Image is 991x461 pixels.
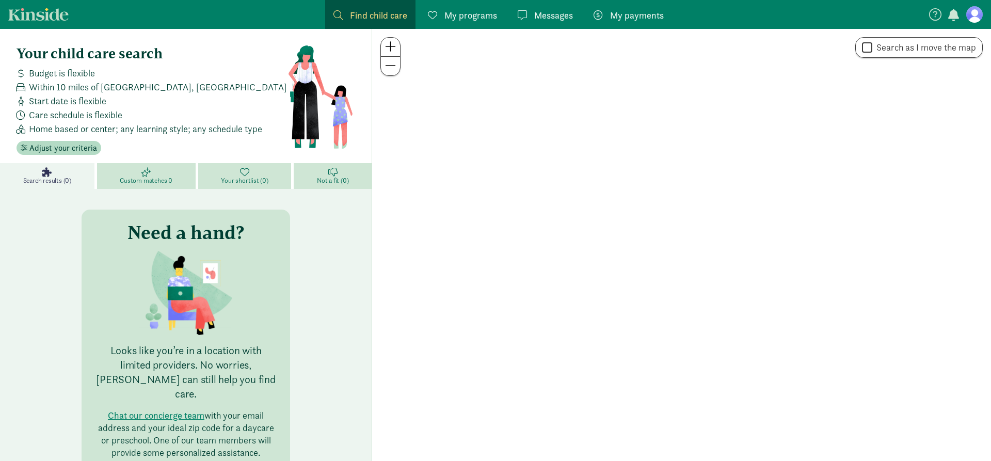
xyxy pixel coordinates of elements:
[610,8,664,22] span: My payments
[29,142,97,154] span: Adjust your criteria
[294,163,372,189] a: Not a fit (0)
[872,41,976,54] label: Search as I move the map
[29,80,287,94] span: Within 10 miles of [GEOGRAPHIC_DATA], [GEOGRAPHIC_DATA]
[127,222,244,243] h3: Need a hand?
[29,108,122,122] span: Care schedule is flexible
[17,45,287,62] h4: Your child care search
[108,409,204,422] button: Chat our concierge team
[198,163,294,189] a: Your shortlist (0)
[29,122,262,136] span: Home based or center; any learning style; any schedule type
[23,177,71,185] span: Search results (0)
[534,8,573,22] span: Messages
[120,177,172,185] span: Custom matches 0
[350,8,407,22] span: Find child care
[94,409,278,459] p: with your email address and your ideal zip code for a daycare or preschool. One of our team membe...
[29,66,95,80] span: Budget is flexible
[94,343,278,401] p: Looks like you’re in a location with limited providers. No worries, [PERSON_NAME] can still help ...
[29,94,106,108] span: Start date is flexible
[8,8,69,21] a: Kinside
[17,141,101,155] button: Adjust your criteria
[97,163,198,189] a: Custom matches 0
[221,177,268,185] span: Your shortlist (0)
[444,8,497,22] span: My programs
[317,177,348,185] span: Not a fit (0)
